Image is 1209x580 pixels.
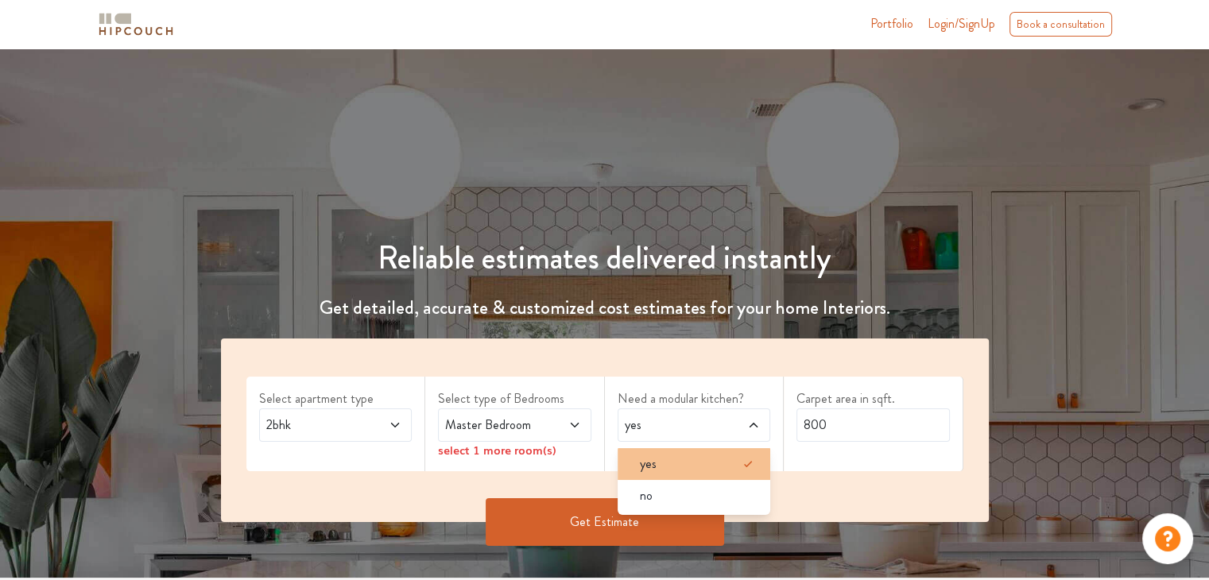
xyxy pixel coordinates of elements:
div: select 1 more room(s) [438,442,591,458]
a: Portfolio [870,14,913,33]
span: logo-horizontal.svg [96,6,176,42]
label: Carpet area in sqft. [796,389,950,408]
span: yes [622,416,726,435]
div: Book a consultation [1009,12,1112,37]
label: Select type of Bedrooms [438,389,591,408]
h4: Get detailed, accurate & customized cost estimates for your home Interiors. [211,296,998,319]
h1: Reliable estimates delivered instantly [211,239,998,277]
span: Login/SignUp [928,14,995,33]
label: Need a modular kitchen? [618,389,771,408]
span: no [640,486,653,505]
input: Enter area sqft [796,408,950,442]
span: yes [640,454,657,474]
button: Get Estimate [486,498,724,546]
span: 2bhk [263,416,367,435]
label: Select apartment type [259,389,413,408]
span: Master Bedroom [442,416,546,435]
img: logo-horizontal.svg [96,10,176,38]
